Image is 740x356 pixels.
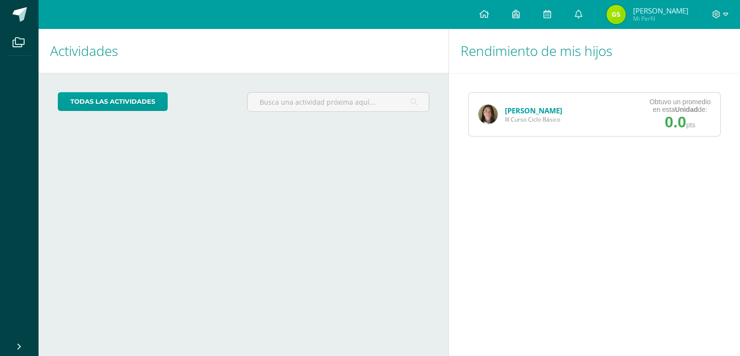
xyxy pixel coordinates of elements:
[58,92,168,111] a: todas las Actividades
[461,29,728,73] h1: Rendimiento de mis hijos
[686,121,695,129] span: pts
[50,29,437,73] h1: Actividades
[248,93,428,111] input: Busca una actividad próxima aquí...
[633,14,688,23] span: Mi Perfil
[505,115,562,123] span: III Curso Ciclo Básico
[665,113,686,131] span: 0.0
[633,6,688,15] span: [PERSON_NAME]
[478,105,498,124] img: 9325504a0eb4da60a3e05686bdfd6fb1.png
[675,106,698,113] strong: Unidad
[505,106,562,115] a: [PERSON_NAME]
[607,5,626,24] img: 4f37302272b6e5e19caeb0d4110de8ad.png
[649,98,711,113] div: Obtuvo un promedio en esta de:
